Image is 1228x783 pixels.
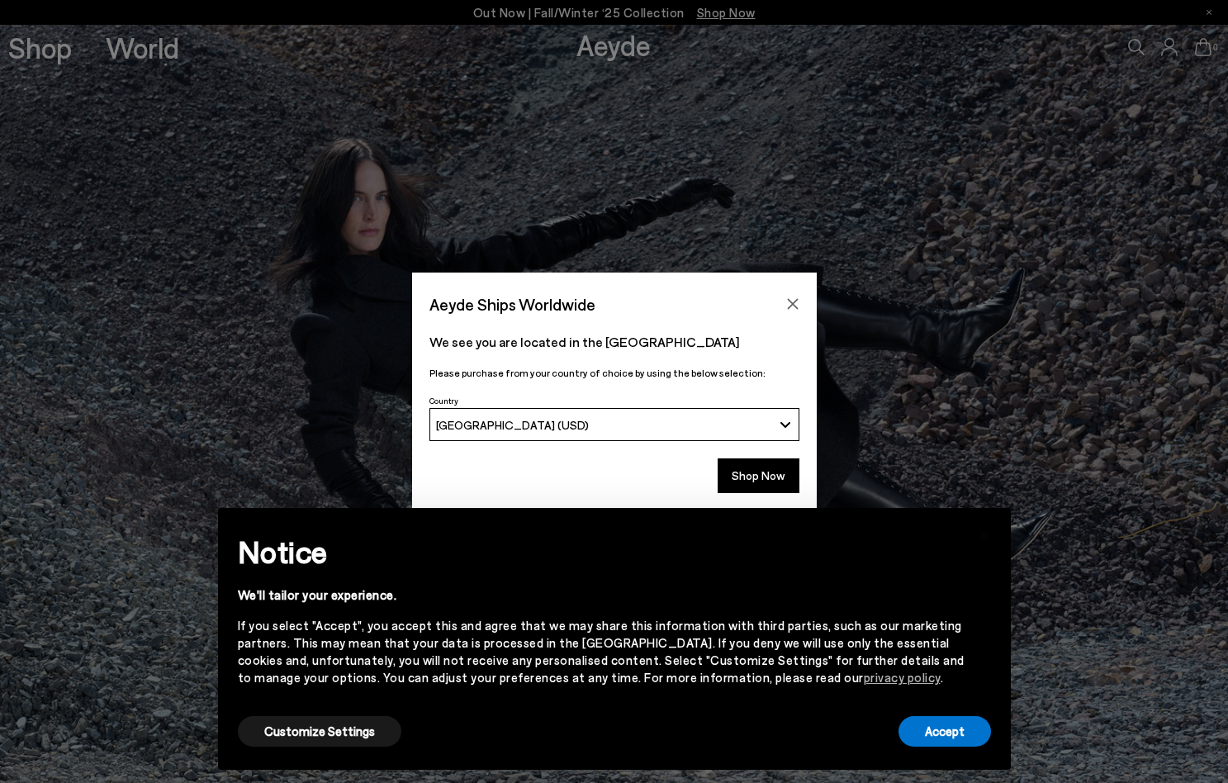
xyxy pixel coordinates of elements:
[429,290,595,319] span: Aeyde Ships Worldwide
[238,530,965,573] h2: Notice
[898,716,991,747] button: Accept
[429,365,799,381] p: Please purchase from your country of choice by using the below selection:
[429,396,458,406] span: Country
[238,586,965,604] div: We'll tailor your experience.
[238,716,401,747] button: Customize Settings
[864,670,941,685] a: privacy policy
[780,292,805,316] button: Close
[429,332,799,352] p: We see you are located in the [GEOGRAPHIC_DATA]
[965,513,1004,553] button: Close this notice
[238,617,965,686] div: If you select "Accept", you accept this and agree that we may share this information with third p...
[718,458,799,493] button: Shop Now
[436,418,589,432] span: [GEOGRAPHIC_DATA] (USD)
[979,520,990,544] span: ×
